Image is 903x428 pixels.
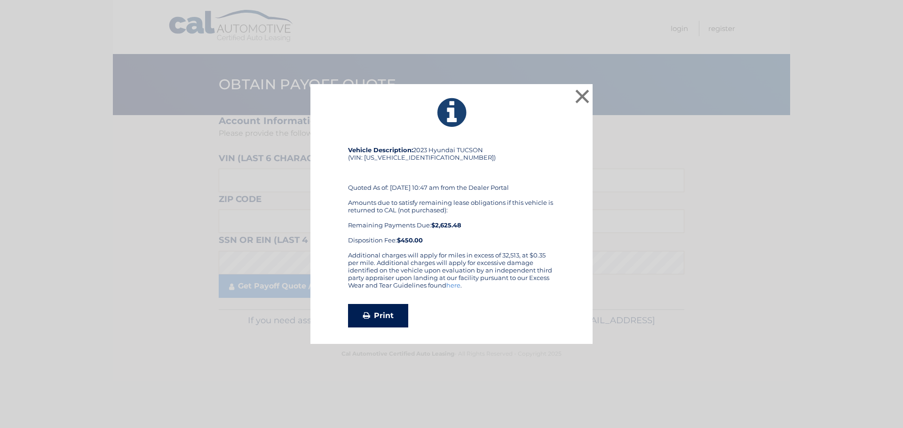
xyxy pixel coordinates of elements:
[573,87,592,106] button: ×
[348,304,408,327] a: Print
[397,236,423,244] strong: $450.00
[446,281,460,289] a: here
[348,251,555,296] div: Additional charges will apply for miles in excess of 32,513, at $0.35 per mile. Additional charge...
[348,146,555,251] div: 2023 Hyundai TUCSON (VIN: [US_VEHICLE_IDENTIFICATION_NUMBER]) Quoted As of: [DATE] 10:47 am from ...
[431,221,461,229] b: $2,625.48
[348,199,555,244] div: Amounts due to satisfy remaining lease obligations if this vehicle is returned to CAL (not purcha...
[348,146,413,154] strong: Vehicle Description:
